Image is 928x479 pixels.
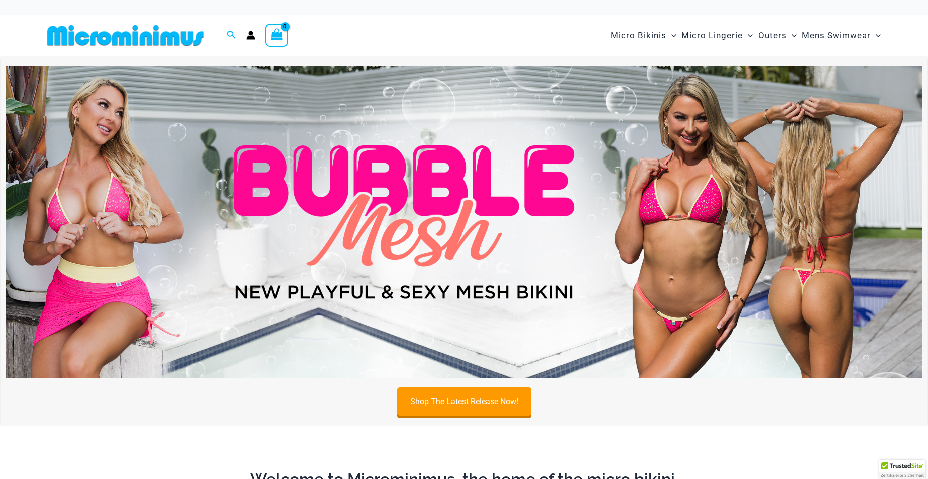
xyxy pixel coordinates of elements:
span: Outers [758,23,787,48]
span: Menu Toggle [871,23,881,48]
a: Micro BikinisMenu ToggleMenu Toggle [608,20,679,51]
a: Account icon link [246,31,255,40]
a: OutersMenu ToggleMenu Toggle [756,20,799,51]
a: Shop The Latest Release Now! [397,387,531,416]
span: Menu Toggle [666,23,676,48]
span: Micro Bikinis [611,23,666,48]
a: Search icon link [227,29,236,42]
img: MM SHOP LOGO FLAT [43,24,208,47]
a: Mens SwimwearMenu ToggleMenu Toggle [799,20,883,51]
a: Micro LingerieMenu ToggleMenu Toggle [679,20,755,51]
img: Bubble Mesh Highlight Pink [6,66,922,378]
span: Menu Toggle [787,23,797,48]
a: View Shopping Cart, empty [265,24,288,47]
span: Mens Swimwear [802,23,871,48]
div: TrustedSite Certified [879,460,925,479]
span: Menu Toggle [743,23,753,48]
nav: Site Navigation [607,19,885,52]
span: Micro Lingerie [681,23,743,48]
